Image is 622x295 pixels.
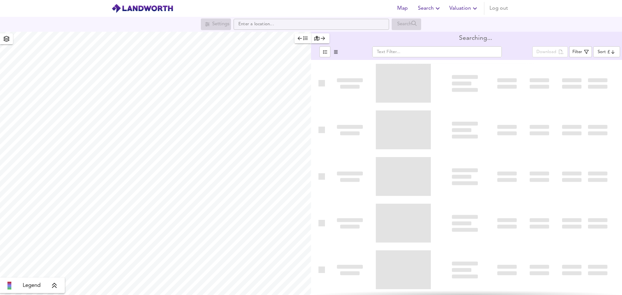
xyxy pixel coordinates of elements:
[487,2,511,15] button: Log out
[569,46,592,57] button: Filter
[415,2,444,15] button: Search
[593,46,620,57] div: Sort
[111,4,173,13] img: logo
[392,2,413,15] button: Map
[23,282,40,289] span: Legend
[598,49,606,55] div: Sort
[572,49,582,56] div: Filter
[490,4,508,13] span: Log out
[447,2,481,15] button: Valuation
[234,19,389,30] input: Enter a location...
[449,4,479,13] span: Valuation
[392,18,421,30] div: Search for a location first or explore the map
[201,18,231,30] div: Search for a location first or explore the map
[532,46,568,57] div: split button
[459,35,492,42] div: Searching...
[372,46,502,57] input: Text Filter...
[395,4,410,13] span: Map
[418,4,442,13] span: Search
